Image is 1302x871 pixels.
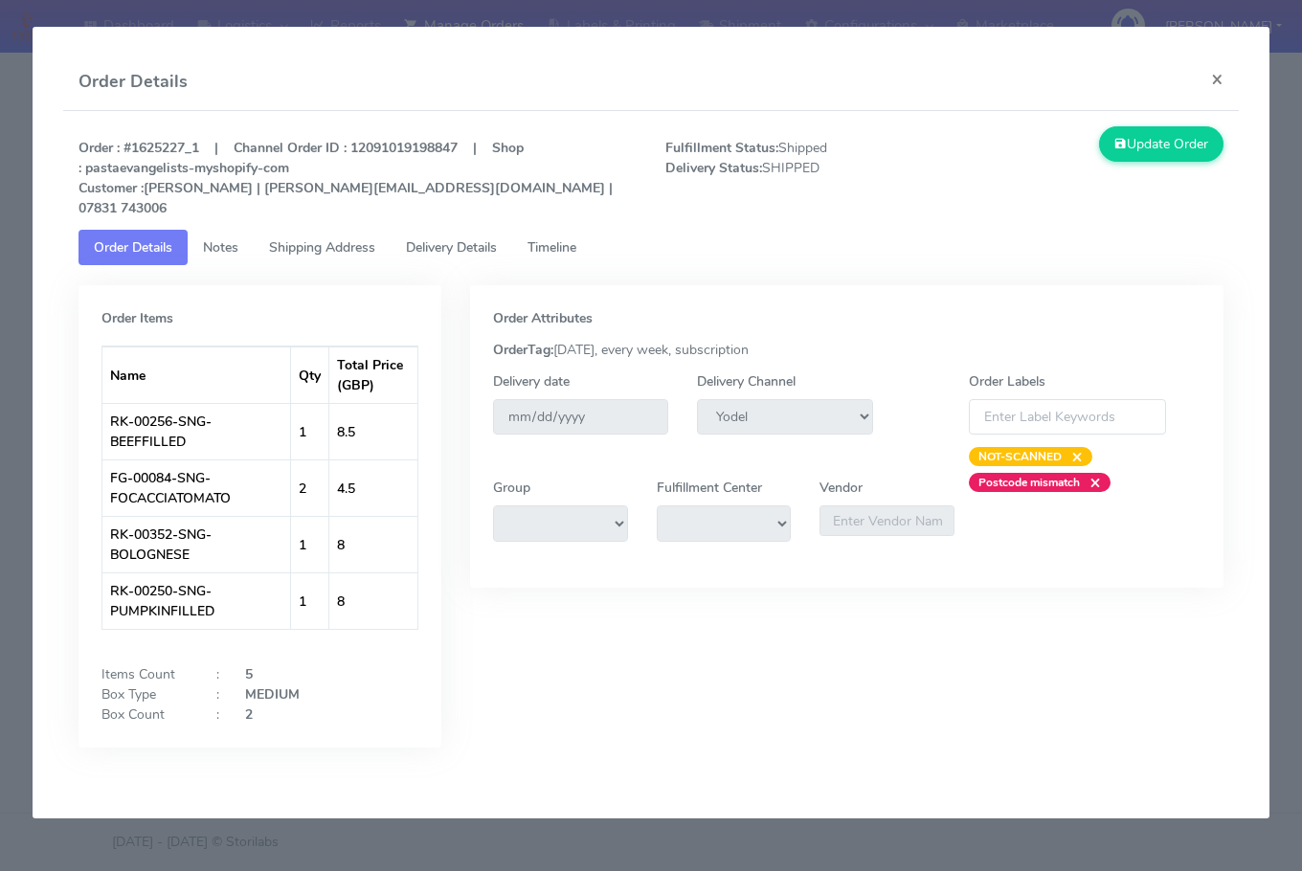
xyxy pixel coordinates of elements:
[697,371,796,391] label: Delivery Channel
[819,478,863,498] label: Vendor
[102,572,290,629] td: RK-00250-SNG-PUMPKINFILLED
[202,704,231,725] div: :
[79,230,1223,265] ul: Tabs
[665,139,778,157] strong: Fulfillment Status:
[87,664,202,684] div: Items Count
[1062,447,1083,466] span: ×
[329,403,417,459] td: 8.5
[101,309,173,327] strong: Order Items
[969,371,1045,391] label: Order Labels
[665,159,762,177] strong: Delivery Status:
[493,478,530,498] label: Group
[102,403,290,459] td: RK-00256-SNG-BEEFFILLED
[291,346,329,403] th: Qty
[102,346,290,403] th: Name
[969,399,1166,435] input: Enter Label Keywords
[203,238,238,257] span: Notes
[245,705,253,724] strong: 2
[202,684,231,704] div: :
[493,341,553,359] strong: OrderTag:
[493,371,570,391] label: Delivery date
[291,403,329,459] td: 1
[819,505,954,536] input: Enter Vendor Name
[245,685,300,703] strong: MEDIUM
[978,475,1080,490] strong: Postcode mismatch
[329,572,417,629] td: 8
[291,459,329,516] td: 2
[406,238,497,257] span: Delivery Details
[102,516,290,572] td: RK-00352-SNG-BOLOGNESE
[291,572,329,629] td: 1
[493,309,593,327] strong: Order Attributes
[94,238,172,257] span: Order Details
[79,179,144,197] strong: Customer :
[329,516,417,572] td: 8
[1080,473,1101,492] span: ×
[79,139,613,217] strong: Order : #1625227_1 | Channel Order ID : 12091019198847 | Shop : pastaevangelists-myshopify-com [P...
[978,449,1062,464] strong: NOT-SCANNED
[479,340,1215,360] div: [DATE], every week, subscription
[87,684,202,704] div: Box Type
[651,138,944,218] span: Shipped SHIPPED
[528,238,576,257] span: Timeline
[329,459,417,516] td: 4.5
[87,704,202,725] div: Box Count
[79,69,188,95] h4: Order Details
[102,459,290,516] td: FG-00084-SNG-FOCACCIATOMATO
[657,478,762,498] label: Fulfillment Center
[291,516,329,572] td: 1
[202,664,231,684] div: :
[269,238,375,257] span: Shipping Address
[1196,54,1239,104] button: Close
[329,346,417,403] th: Total Price (GBP)
[245,665,253,683] strong: 5
[1099,126,1223,162] button: Update Order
